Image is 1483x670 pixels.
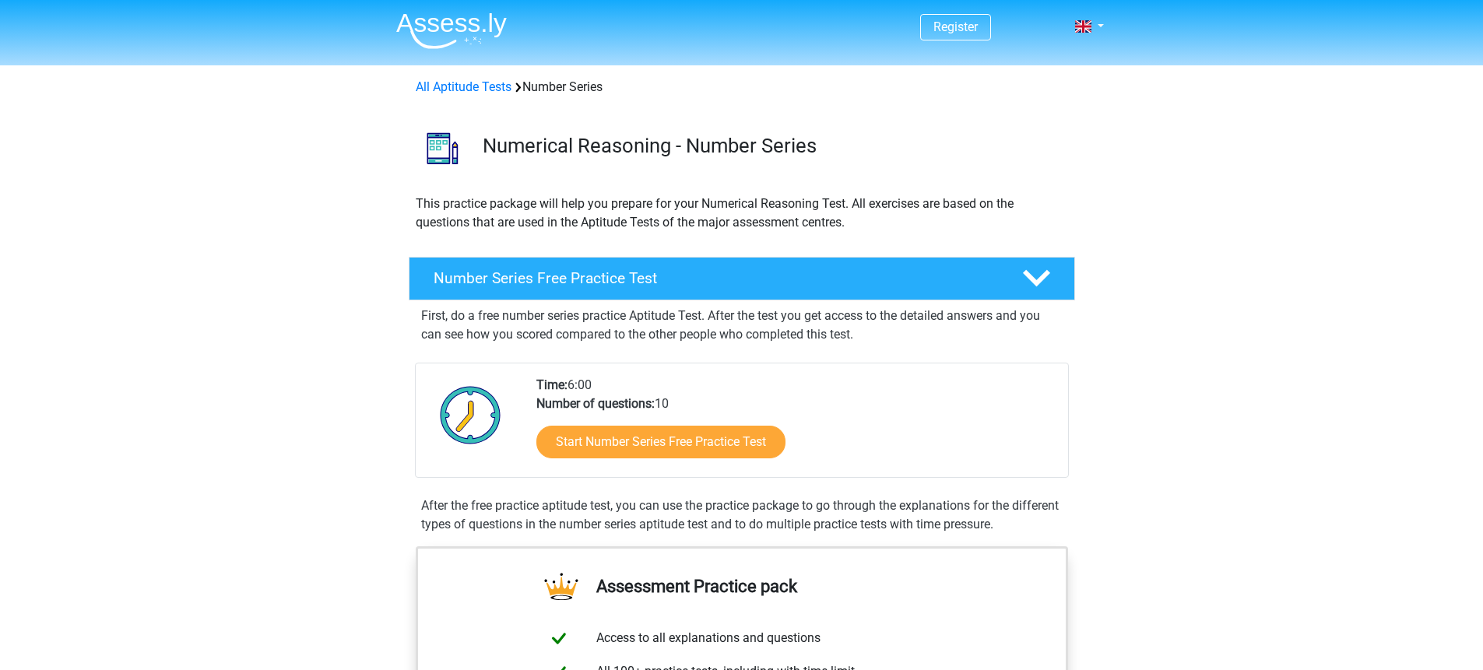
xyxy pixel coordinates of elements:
[421,307,1063,344] p: First, do a free number series practice Aptitude Test. After the test you get access to the detai...
[536,396,655,411] b: Number of questions:
[396,12,507,49] img: Assessly
[525,376,1067,477] div: 6:00 10
[409,115,476,181] img: number series
[409,78,1074,96] div: Number Series
[536,426,785,458] a: Start Number Series Free Practice Test
[431,376,510,454] img: Clock
[416,79,511,94] a: All Aptitude Tests
[415,496,1069,534] div: After the free practice aptitude test, you can use the practice package to go through the explana...
[536,377,568,392] b: Time:
[416,195,1068,232] p: This practice package will help you prepare for your Numerical Reasoning Test. All exercises are ...
[402,257,1081,300] a: Number Series Free Practice Test
[434,269,997,287] h4: Number Series Free Practice Test
[933,19,978,34] a: Register
[483,134,1063,158] h3: Numerical Reasoning - Number Series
